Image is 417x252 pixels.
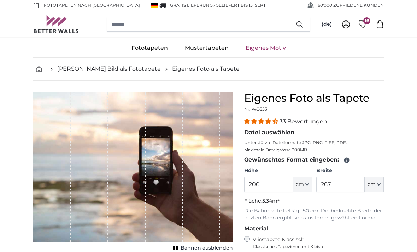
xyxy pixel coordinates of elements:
button: cm [365,177,384,192]
a: Mustertapeten [176,39,237,57]
h1: Eigenes Foto als Tapete [244,92,384,105]
p: Fläche: [244,198,384,205]
legend: Gewünschtes Format eingeben: [244,156,384,164]
span: Nr. WQ553 [244,106,267,112]
span: 5.34m² [262,198,280,204]
span: Klassisches Tapezieren mit Kleister [253,244,378,250]
a: Eigenes Motiv [237,39,294,57]
label: Höhe [244,167,312,174]
img: Deutschland [151,3,158,8]
span: Fototapeten nach [GEOGRAPHIC_DATA] [44,2,140,8]
span: - [214,2,267,8]
a: [PERSON_NAME] Bild als Fototapete [57,65,161,73]
span: 16 [363,17,370,24]
button: (de) [316,18,337,31]
p: Die Bahnbreite beträgt 50 cm. Die bedruckte Breite der letzten Bahn ergibt sich aus Ihrem gewählt... [244,207,384,222]
span: 33 Bewertungen [280,118,327,125]
span: 4.33 stars [244,118,280,125]
span: GRATIS Lieferung! [170,2,214,8]
label: Breite [316,167,384,174]
button: cm [293,177,312,192]
span: Bahnen ausblenden [181,245,233,252]
img: Betterwalls [33,15,79,33]
span: cm [368,181,376,188]
p: Unterstützte Dateiformate JPG, PNG, TIFF, PDF. [244,140,384,146]
a: Fototapeten [123,39,176,57]
nav: breadcrumbs [33,58,384,81]
span: Geliefert bis 15. Sept. [216,2,267,8]
span: cm [296,181,304,188]
p: Maximale Dateigrösse 200MB. [244,147,384,153]
label: Vliestapete Klassisch [253,236,378,250]
legend: Datei auswählen [244,128,384,137]
span: 60'000 ZUFRIEDENE KUNDEN [318,2,384,8]
legend: Material [244,224,384,233]
a: Eigenes Foto als Tapete [172,65,240,73]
